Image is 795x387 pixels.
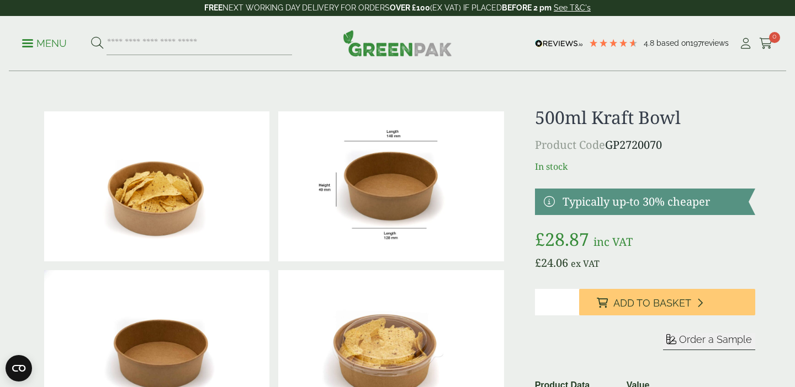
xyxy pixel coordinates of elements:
span: reviews [702,39,729,47]
p: Menu [22,37,67,50]
p: GP2720070 [535,137,755,153]
i: My Account [739,38,752,49]
span: Based on [656,39,690,47]
i: Cart [759,38,773,49]
span: £ [535,255,541,270]
img: REVIEWS.io [535,40,583,47]
button: Add to Basket [579,289,755,315]
a: Menu [22,37,67,48]
img: GreenPak Supplies [343,30,452,56]
bdi: 24.06 [535,255,568,270]
p: In stock [535,160,755,173]
img: Kraft Bowl 500ml With Nachos [44,111,269,261]
span: 0 [769,32,780,43]
span: 4.8 [644,39,656,47]
strong: OVER £100 [390,3,430,12]
span: inc VAT [593,234,633,249]
span: Product Code [535,137,605,152]
span: Order a Sample [679,334,752,345]
img: KraftBowl_500 [278,111,504,261]
button: Order a Sample [663,333,755,350]
a: 0 [759,35,773,52]
bdi: 28.87 [535,227,589,251]
h1: 500ml Kraft Bowl [535,107,755,128]
span: £ [535,227,545,251]
strong: FREE [204,3,222,12]
span: ex VAT [571,257,600,270]
div: 4.79 Stars [589,38,638,48]
a: See T&C's [554,3,591,12]
button: Open CMP widget [6,355,32,381]
span: Add to Basket [613,297,691,309]
strong: BEFORE 2 pm [502,3,552,12]
span: 197 [690,39,702,47]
